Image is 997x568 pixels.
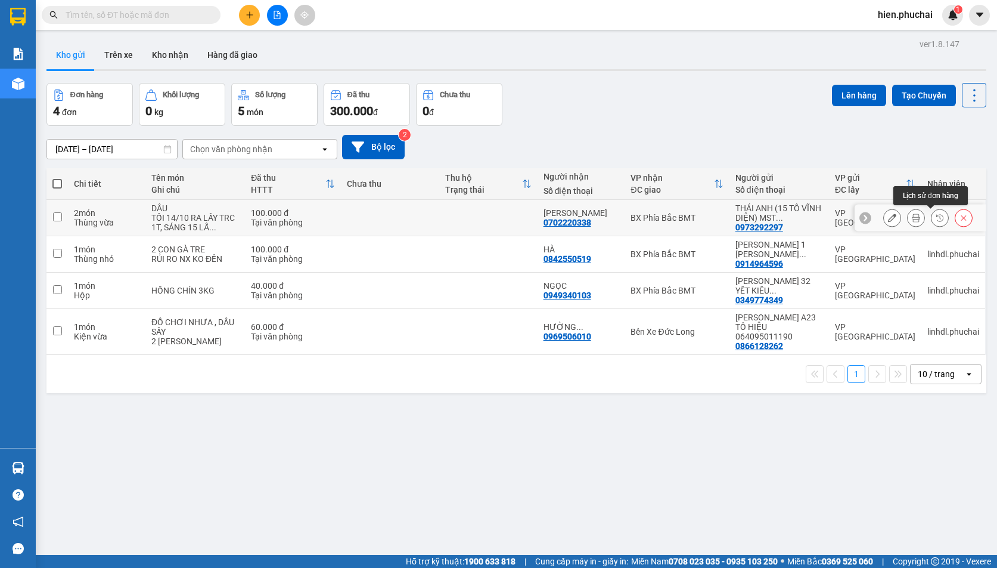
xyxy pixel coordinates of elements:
[630,173,713,183] div: VP nhận
[399,129,411,141] sup: 2
[74,291,139,300] div: Hộp
[882,555,884,568] span: |
[300,11,309,19] span: aim
[969,5,990,26] button: caret-down
[543,281,619,291] div: NGỌC
[576,322,583,332] span: ...
[163,91,199,99] div: Khối lượng
[524,555,526,568] span: |
[209,223,216,232] span: ...
[151,185,239,195] div: Ghi chú
[245,168,341,200] th: Toggle SortBy
[543,291,591,300] div: 0949340103
[74,208,139,218] div: 2 món
[74,281,139,291] div: 1 món
[151,254,239,264] div: RỦI RO NX KO ĐỀN
[669,557,778,566] strong: 0708 023 035 - 0935 103 250
[543,254,591,264] div: 0842550519
[251,218,335,227] div: Tại văn phòng
[883,209,901,227] div: Sửa đơn hàng
[13,516,24,527] span: notification
[835,322,915,341] div: VP [GEOGRAPHIC_DATA]
[13,543,24,554] span: message
[251,254,335,264] div: Tại văn phòng
[74,179,139,189] div: Chi tiết
[630,185,713,195] div: ĐC giao
[74,332,139,341] div: Kiện vừa
[74,245,139,254] div: 1 món
[142,41,198,69] button: Kho nhận
[630,249,723,259] div: BX Phía Bắc BMT
[781,559,784,564] span: ⚪️
[423,104,429,118] span: 0
[535,555,628,568] span: Cung cấp máy in - giấy in:
[927,179,979,189] div: Nhân viên
[373,107,378,117] span: đ
[342,135,405,159] button: Bộ lọc
[920,38,959,51] div: ver 1.8.147
[964,369,974,379] svg: open
[931,557,939,566] span: copyright
[822,557,873,566] strong: 0369 525 060
[893,186,968,205] div: Lịch sử đơn hàng
[829,168,921,200] th: Toggle SortBy
[151,337,239,346] div: 2 MÓN DÁN CHUNG
[948,10,958,20] img: icon-new-feature
[139,83,225,126] button: Khối lượng0kg
[735,240,823,259] div: HỒ NGỌC TRUNG 1 VÕ TRƯỜNG TOẢN 068077005191
[12,48,24,60] img: solution-icon
[445,185,522,195] div: Trạng thái
[735,295,783,305] div: 0349774349
[735,223,783,232] div: 0973292297
[251,281,335,291] div: 40.000 đ
[324,83,410,126] button: Đã thu300.000đ
[735,259,783,268] div: 0914964596
[151,173,239,183] div: Tên món
[267,5,288,26] button: file-add
[630,213,723,223] div: BX Phía Bắc BMT
[320,144,330,154] svg: open
[927,286,979,295] div: linhdl.phuchai
[10,8,26,26] img: logo-vxr
[440,91,470,99] div: Chưa thu
[74,218,139,227] div: Thùng vừa
[543,208,619,218] div: CHU HIỆP
[198,41,267,69] button: Hàng đã giao
[543,172,619,181] div: Người nhận
[151,286,239,295] div: HỒNG CHÍN 3KG
[429,107,434,117] span: đ
[543,322,619,332] div: HƯỜNG 0975836376
[735,341,783,351] div: 0866128262
[239,5,260,26] button: plus
[630,327,723,337] div: Bến Xe Đức Long
[47,140,177,159] input: Select a date range.
[347,91,369,99] div: Đã thu
[406,555,515,568] span: Hỗ trợ kỹ thuật:
[927,249,979,259] div: linhdl.phuchai
[151,203,239,213] div: DÂU
[847,365,865,383] button: 1
[954,5,962,14] sup: 1
[66,8,206,21] input: Tìm tên, số ĐT hoặc mã đơn
[145,104,152,118] span: 0
[927,327,979,337] div: linhdl.phuchai
[46,83,133,126] button: Đơn hàng4đơn
[439,168,538,200] th: Toggle SortBy
[769,286,777,295] span: ...
[62,107,77,117] span: đơn
[631,555,778,568] span: Miền Nam
[735,313,823,341] div: LÊ Hoàng A23 TÔ HIỆU 064095011190
[868,7,942,22] span: hien.phuchai
[151,213,239,232] div: TỐI 14/10 RA LẤY TRC 1T, SÁNG 15 LẤY THÊM 1T NỮA
[251,173,325,183] div: Đã thu
[70,91,103,99] div: Đơn hàng
[445,173,522,183] div: Thu hộ
[974,10,985,20] span: caret-down
[835,245,915,264] div: VP [GEOGRAPHIC_DATA]
[151,245,239,254] div: 2 CON GÀ TRE
[74,322,139,332] div: 1 món
[251,245,335,254] div: 100.000 đ
[12,78,24,90] img: warehouse-icon
[273,11,281,19] span: file-add
[330,104,373,118] span: 300.000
